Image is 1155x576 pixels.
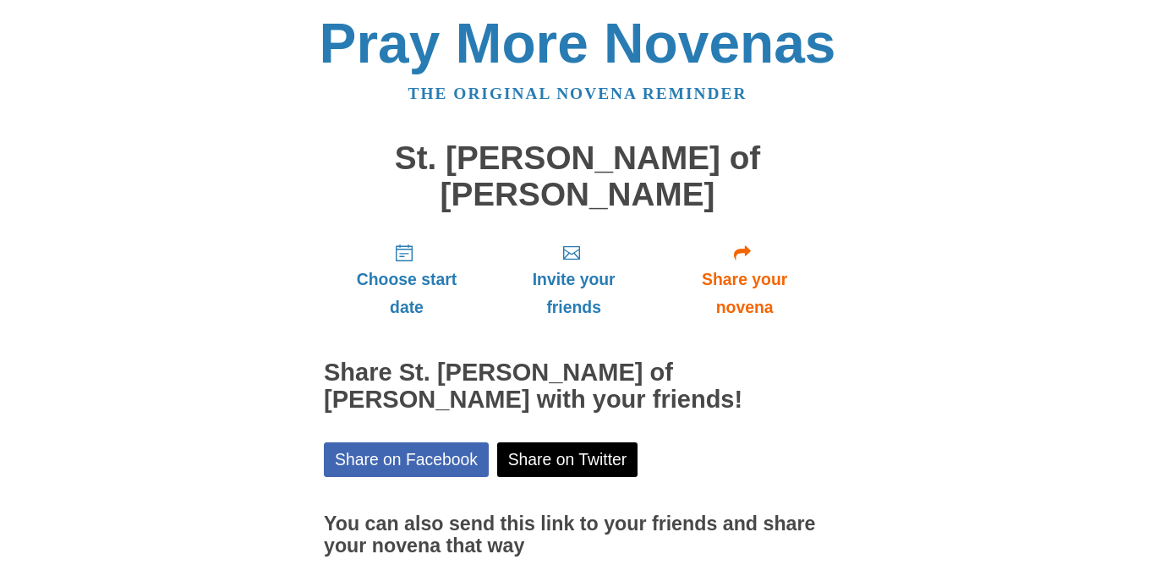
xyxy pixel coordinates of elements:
[675,266,814,321] span: Share your novena
[324,359,831,414] h2: Share St. [PERSON_NAME] of [PERSON_NAME] with your friends!
[324,513,831,557] h3: You can also send this link to your friends and share your novena that way
[324,442,489,477] a: Share on Facebook
[658,229,831,330] a: Share your novena
[320,12,836,74] a: Pray More Novenas
[506,266,641,321] span: Invite your friends
[490,229,658,330] a: Invite your friends
[324,140,831,212] h1: St. [PERSON_NAME] of [PERSON_NAME]
[408,85,747,102] a: The original novena reminder
[324,229,490,330] a: Choose start date
[497,442,638,477] a: Share on Twitter
[341,266,473,321] span: Choose start date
